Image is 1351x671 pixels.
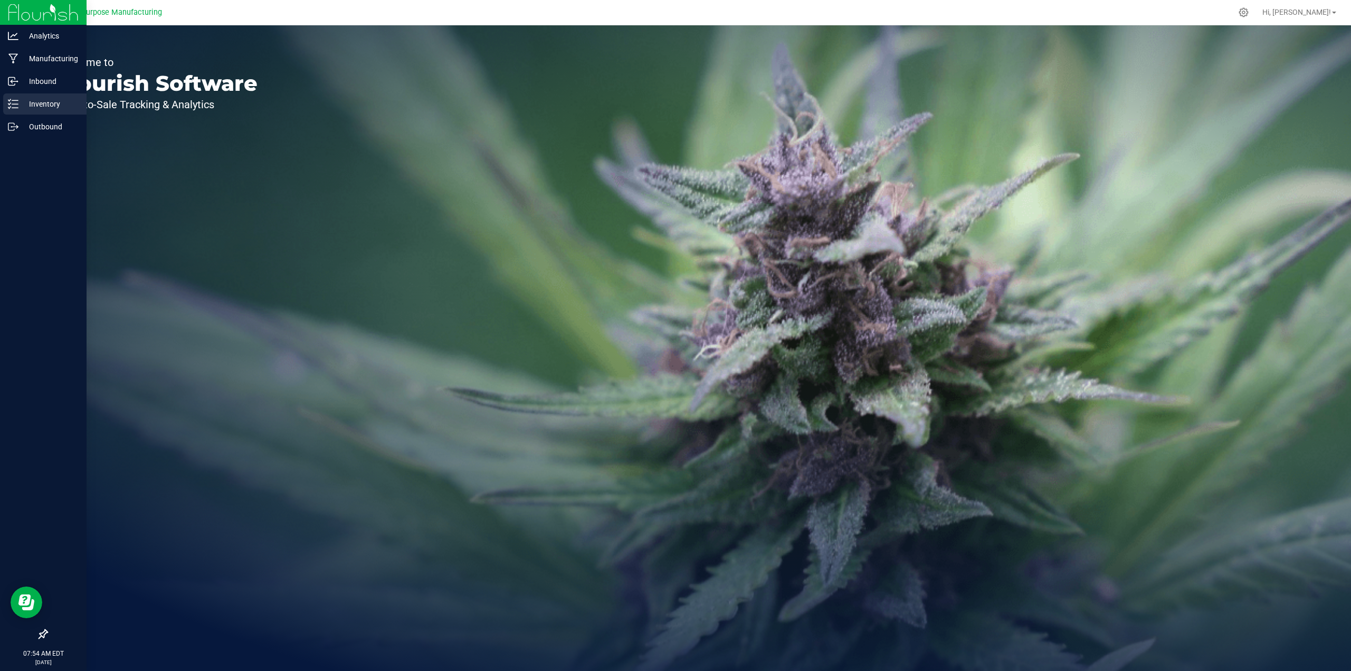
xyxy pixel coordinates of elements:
[18,75,82,88] p: Inbound
[57,99,258,110] p: Seed-to-Sale Tracking & Analytics
[57,57,258,68] p: Welcome to
[8,76,18,87] inline-svg: Inbound
[11,587,42,618] iframe: Resource center
[8,99,18,109] inline-svg: Inventory
[8,53,18,64] inline-svg: Manufacturing
[18,30,82,42] p: Analytics
[18,98,82,110] p: Inventory
[18,120,82,133] p: Outbound
[57,73,258,94] p: Flourish Software
[8,121,18,132] inline-svg: Outbound
[1237,7,1250,17] div: Manage settings
[53,8,162,17] span: Greater Purpose Manufacturing
[5,649,82,658] p: 07:54 AM EDT
[8,31,18,41] inline-svg: Analytics
[1262,8,1331,16] span: Hi, [PERSON_NAME]!
[18,52,82,65] p: Manufacturing
[5,658,82,666] p: [DATE]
